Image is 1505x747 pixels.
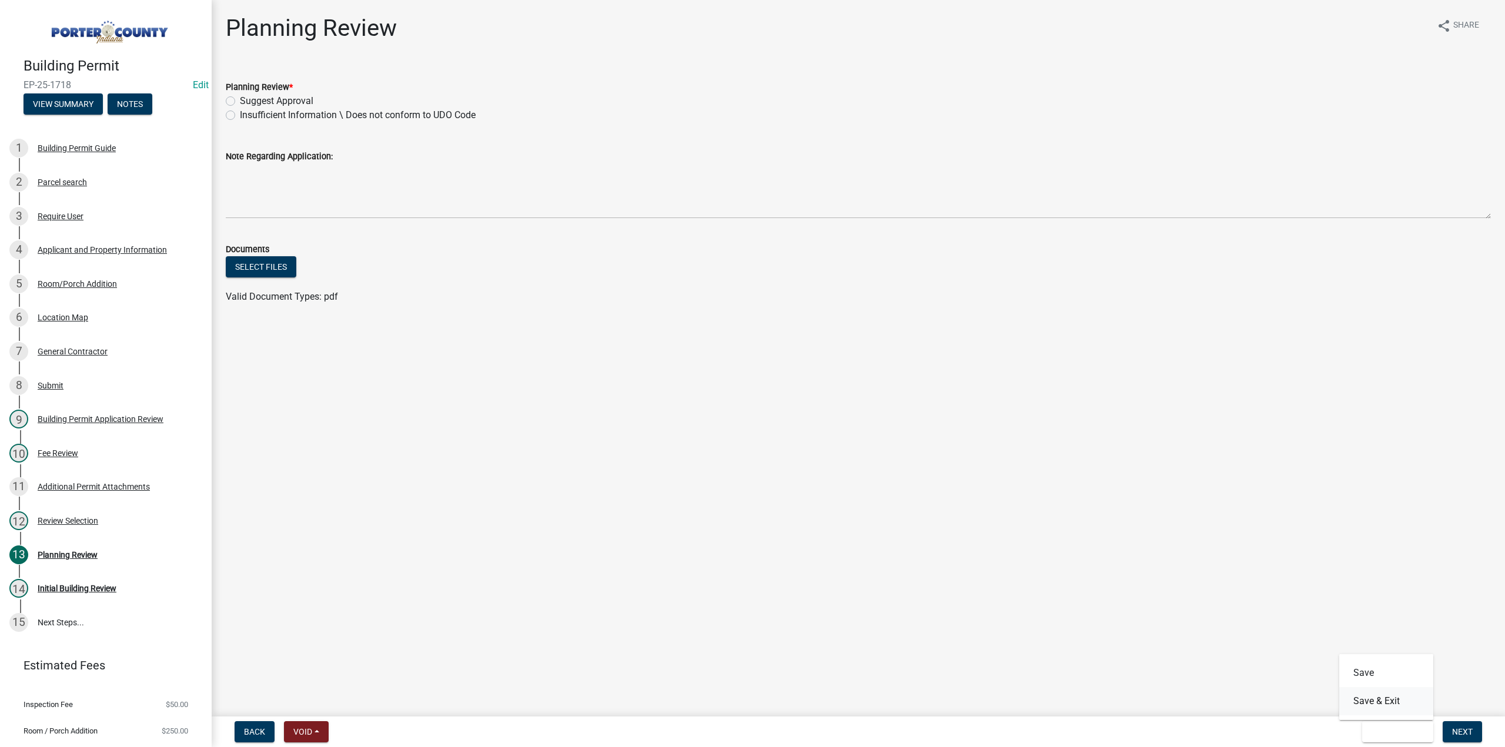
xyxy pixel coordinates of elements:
div: Require User [38,212,83,220]
label: Suggest Approval [240,94,313,108]
div: Location Map [38,313,88,321]
div: Applicant and Property Information [38,246,167,254]
span: Save & Exit [1372,727,1417,736]
span: Back [244,727,265,736]
div: 7 [9,342,28,361]
button: Void [284,721,329,742]
div: Building Permit Application Review [38,415,163,423]
span: $50.00 [166,701,188,708]
div: 6 [9,308,28,327]
h1: Planning Review [226,14,397,42]
button: Save & Exit [1339,687,1433,715]
i: share [1437,19,1451,33]
div: 11 [9,477,28,496]
span: Valid Document Types: pdf [226,291,338,302]
button: Back [235,721,275,742]
a: Estimated Fees [9,654,193,677]
div: 10 [9,444,28,463]
span: Inspection Fee [24,701,73,708]
div: Planning Review [38,551,98,559]
div: Building Permit Guide [38,144,116,152]
div: Review Selection [38,517,98,525]
button: View Summary [24,93,103,115]
h4: Building Permit [24,58,202,75]
wm-modal-confirm: Notes [108,100,152,109]
wm-modal-confirm: Summary [24,100,103,109]
wm-modal-confirm: Edit Application Number [193,79,209,91]
label: Note Regarding Application: [226,153,333,161]
div: 4 [9,240,28,259]
span: EP-25-1718 [24,79,188,91]
div: Parcel search [38,178,87,186]
button: Save & Exit [1362,721,1433,742]
div: General Contractor [38,347,108,356]
label: Planning Review [226,83,293,92]
div: 3 [9,207,28,226]
button: Select files [226,256,296,277]
span: $250.00 [162,727,188,735]
div: Additional Permit Attachments [38,483,150,491]
span: Share [1453,19,1479,33]
div: 2 [9,173,28,192]
div: Initial Building Review [38,584,116,592]
div: 1 [9,139,28,158]
div: 9 [9,410,28,428]
button: Next [1443,721,1482,742]
label: Documents [226,246,269,254]
div: Fee Review [38,449,78,457]
div: 13 [9,545,28,564]
div: 5 [9,274,28,293]
span: Room / Porch Addition [24,727,98,735]
div: Submit [38,381,63,390]
div: 14 [9,579,28,598]
a: Edit [193,79,209,91]
div: Room/Porch Addition [38,280,117,288]
label: Insufficient Information \ Does not conform to UDO Code [240,108,476,122]
div: Save & Exit [1339,654,1433,720]
img: Porter County, Indiana [24,12,193,45]
button: Save [1339,659,1433,687]
div: 15 [9,613,28,632]
span: Next [1452,727,1473,736]
button: Notes [108,93,152,115]
div: 8 [9,376,28,395]
div: 12 [9,511,28,530]
span: Void [293,727,312,736]
button: shareShare [1427,14,1489,37]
